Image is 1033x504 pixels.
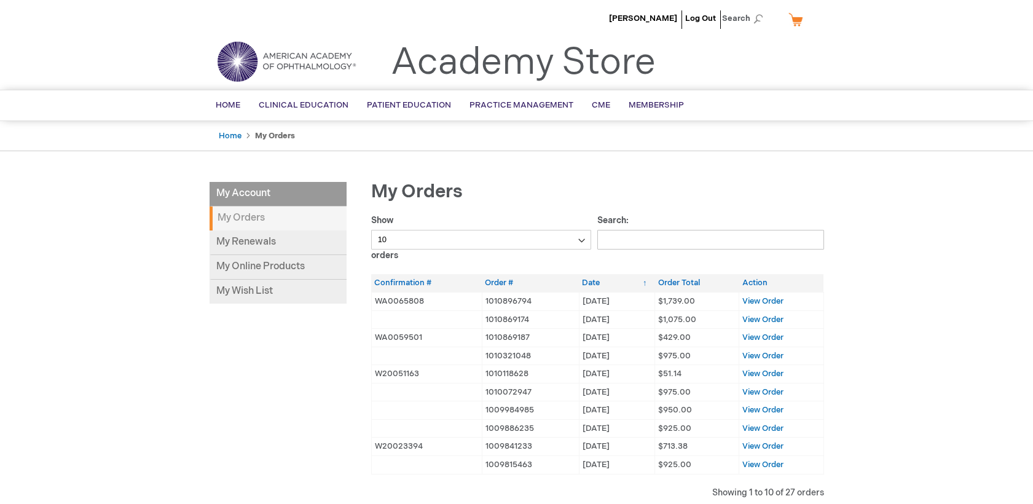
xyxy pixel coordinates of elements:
a: View Order [742,387,784,397]
th: Order Total: activate to sort column ascending [655,274,739,292]
td: W20051163 [371,365,482,384]
a: View Order [742,460,784,470]
span: Search [722,6,769,31]
span: $975.00 [658,351,691,361]
th: Order #: activate to sort column ascending [482,274,579,292]
td: WA0059501 [371,329,482,347]
td: [DATE] [579,419,654,438]
a: View Order [742,333,784,342]
span: Home [216,100,240,110]
td: [DATE] [579,456,654,474]
th: Confirmation #: activate to sort column ascending [371,274,482,292]
a: [PERSON_NAME] [609,14,677,23]
span: CME [592,100,610,110]
a: View Order [742,369,784,379]
th: Date: activate to sort column ascending [579,274,654,292]
span: $975.00 [658,387,691,397]
span: My Orders [371,181,463,203]
td: [DATE] [579,329,654,347]
td: 1009984985 [482,401,579,420]
a: My Renewals [210,230,347,255]
a: Log Out [685,14,716,23]
span: $1,075.00 [658,315,696,325]
span: Membership [629,100,684,110]
td: 1009886235 [482,419,579,438]
strong: My Orders [210,207,347,230]
td: 1010869174 [482,310,579,329]
td: 1010118628 [482,365,579,384]
a: View Order [742,441,784,451]
span: $950.00 [658,405,692,415]
td: [DATE] [579,383,654,401]
td: WA0065808 [371,292,482,310]
td: [DATE] [579,292,654,310]
a: My Online Products [210,255,347,280]
a: Home [219,131,242,141]
strong: My Orders [255,131,295,141]
td: [DATE] [579,347,654,365]
a: My Wish List [210,280,347,304]
a: View Order [742,315,784,325]
span: $925.00 [658,423,691,433]
a: Academy Store [391,41,656,85]
span: Patient Education [367,100,451,110]
td: 1010869187 [482,329,579,347]
td: W20023394 [371,438,482,456]
label: Search: [597,215,824,245]
a: View Order [742,405,784,415]
td: 1009841233 [482,438,579,456]
td: 1009815463 [482,456,579,474]
span: $713.38 [658,441,688,451]
span: $1,739.00 [658,296,695,306]
td: [DATE] [579,401,654,420]
th: Action: activate to sort column ascending [739,274,823,292]
span: $925.00 [658,460,691,470]
a: View Order [742,423,784,433]
input: Search: [597,230,824,250]
td: 1010321048 [482,347,579,365]
select: Showorders [371,230,592,250]
td: [DATE] [579,438,654,456]
span: Practice Management [469,100,573,110]
a: View Order [742,296,784,306]
a: View Order [742,351,784,361]
td: 1010896794 [482,292,579,310]
span: $429.00 [658,333,691,342]
td: [DATE] [579,365,654,384]
div: Showing 1 to 10 of 27 orders [371,487,824,499]
label: Show orders [371,215,592,261]
span: Clinical Education [259,100,348,110]
td: [DATE] [579,310,654,329]
td: 1010072947 [482,383,579,401]
span: $51.14 [658,369,681,379]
